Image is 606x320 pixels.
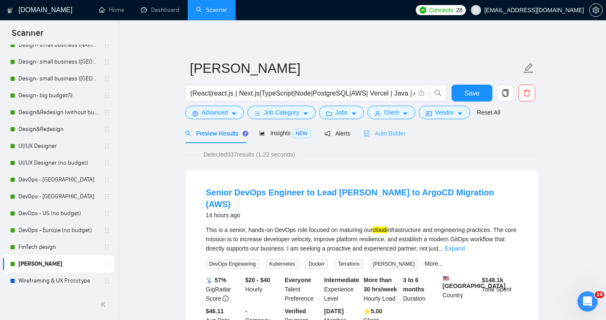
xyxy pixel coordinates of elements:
span: Docker [305,259,328,269]
button: idcardVendorcaret-down [419,106,470,119]
span: info-circle [223,296,229,301]
span: info-circle [419,91,424,96]
span: caret-down [351,110,357,117]
a: Design&Redesign (without budget) [19,104,98,121]
span: Vendor [435,108,454,117]
span: holder [104,193,110,200]
input: Search Freelance Jobs... [190,88,415,99]
a: FinTech design [19,239,98,256]
button: Save [452,85,492,101]
div: Country [441,275,481,303]
span: holder [104,143,110,149]
span: area-chart [259,130,265,136]
b: $20 - $40 [245,277,270,283]
span: Scanner [5,27,50,45]
button: delete [518,85,535,101]
div: Tooltip anchor [242,130,249,137]
img: upwork-logo.png [420,7,426,13]
b: ⭐️ 5.00 [364,308,382,315]
span: search [430,89,446,97]
button: userClientcaret-down [367,106,415,119]
span: Save [464,88,479,99]
span: holder [104,59,110,65]
a: DevOps - Europe (no budget) [19,222,98,239]
span: double-left [100,300,109,309]
span: DevOps Engineering [206,259,259,269]
a: DevOps - [GEOGRAPHIC_DATA] [19,171,98,188]
span: bars [255,110,260,117]
span: Detected 937 results (1.22 seconds) [198,150,301,159]
span: 28 [456,5,462,15]
span: [PERSON_NAME] [369,259,418,269]
span: copy [497,89,513,97]
a: Design&Redesign [19,121,98,138]
span: caret-down [303,110,308,117]
a: UI/UX Designer (no budget) [19,155,98,171]
span: Terraform [335,259,363,269]
div: Hourly [244,275,283,303]
b: 3 to 6 months [403,277,425,293]
b: 📡 57% [206,277,226,283]
span: holder [104,261,110,267]
a: DevOps - [GEOGRAPHIC_DATA] [19,188,98,205]
a: Design- big budget(1) [19,87,98,104]
a: Expand [445,245,465,252]
button: barsJob Categorycaret-down [247,106,315,119]
button: search [430,85,447,101]
div: 14 hours ago [206,210,518,220]
a: [PERSON_NAME] [19,256,98,272]
div: Hourly Load [362,275,401,303]
span: ... [439,245,444,252]
span: folder [326,110,332,117]
span: caret-down [457,110,463,117]
a: Wireframing & UX Prototype [19,272,98,289]
img: 🇺🇸 [443,275,449,281]
button: setting [589,3,603,17]
a: More... [425,260,443,267]
span: delete [519,89,535,97]
span: holder [104,126,110,133]
span: NEW [292,129,311,138]
span: holder [104,75,110,82]
b: More than 30 hrs/week [364,277,397,293]
span: Connects: [429,5,454,15]
span: Auto Bidder [364,130,405,137]
span: 10 [595,291,604,298]
span: holder [104,244,110,251]
b: Verified [285,308,306,315]
b: $46.11 [206,308,224,315]
a: DevOps - US (no budget) [19,205,98,222]
span: Job Category [264,108,299,117]
span: Client [384,108,399,117]
a: Senior DevOps Engineer to Lead [PERSON_NAME] to ArgoCD Migration (AWS) [206,188,494,209]
span: user [375,110,380,117]
span: notification [324,131,330,136]
iframe: Intercom live chat [577,291,598,312]
div: Total Spent [480,275,520,303]
button: settingAdvancedcaret-down [185,106,244,119]
input: Scanner name... [190,58,521,79]
a: dashboardDashboard [141,6,179,13]
span: holder [104,176,110,183]
a: setting [589,7,603,13]
b: Intermediate [324,277,359,283]
div: Talent Preference [283,275,323,303]
a: Design- small business ([GEOGRAPHIC_DATA])(15$) [19,53,98,70]
a: Design- small business ([GEOGRAPHIC_DATA])(4) [19,70,98,87]
mark: cloud [372,227,386,233]
b: $ 148.1k [482,277,503,283]
a: searchScanner [196,6,227,13]
a: Reset All [477,108,500,117]
span: caret-down [402,110,408,117]
div: Duration [401,275,441,303]
span: Preview Results [185,130,246,137]
span: Jobs [335,108,348,117]
span: setting [192,110,198,117]
b: [DATE] [324,308,343,315]
a: Design- small business (NA)(15$) [19,37,98,53]
span: holder [104,92,110,99]
span: holder [104,109,110,116]
span: holder [104,277,110,284]
span: holder [104,160,110,166]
